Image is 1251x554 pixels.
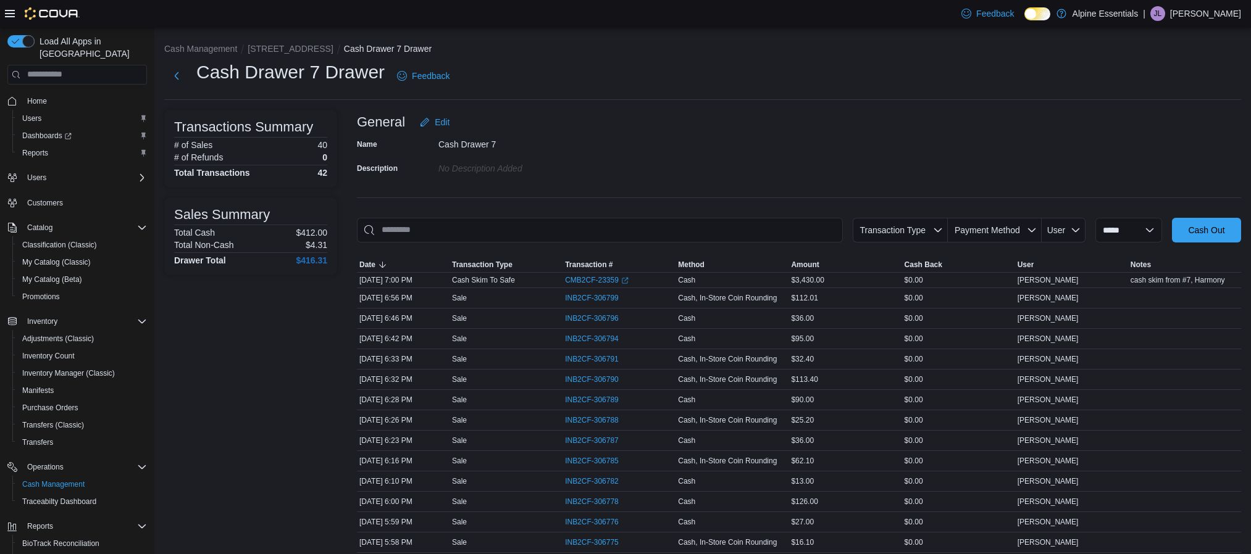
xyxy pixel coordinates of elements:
[791,415,814,425] span: $25.20
[17,289,147,304] span: Promotions
[678,260,705,270] span: Method
[678,395,695,405] span: Cash
[452,476,467,486] p: Sale
[902,372,1015,387] div: $0.00
[17,494,101,509] a: Traceabilty Dashboard
[17,349,80,363] a: Inventory Count
[956,1,1019,26] a: Feedback
[12,476,152,493] button: Cash Management
[1018,354,1079,364] span: [PERSON_NAME]
[1018,313,1079,323] span: [PERSON_NAME]
[296,255,327,265] h4: $416.31
[27,223,52,233] span: Catalog
[791,354,814,364] span: $32.40
[1018,517,1079,527] span: [PERSON_NAME]
[902,433,1015,448] div: $0.00
[853,218,948,242] button: Transaction Type
[2,518,152,535] button: Reports
[22,220,147,235] span: Catalog
[452,275,515,285] p: Cash Skim To Safe
[955,225,1020,235] span: Payment Method
[17,128,77,143] a: Dashboards
[902,515,1015,529] div: $0.00
[1024,20,1025,21] span: Dark Mode
[1170,6,1241,21] p: [PERSON_NAME]
[1018,456,1079,466] span: [PERSON_NAME]
[17,255,96,270] a: My Catalog (Classic)
[789,257,902,272] button: Amount
[357,372,450,387] div: [DATE] 6:32 PM
[27,173,46,183] span: Users
[791,476,814,486] span: $13.00
[565,476,619,486] span: INB2CF-306782
[22,420,84,430] span: Transfers (Classic)
[17,111,147,126] span: Users
[27,198,63,208] span: Customers
[565,497,619,506] span: INB2CF-306778
[565,275,629,285] a: CMB2CF-23359External link
[17,272,87,287] a: My Catalog (Beta)
[678,456,777,466] span: Cash, In-Store Coin Rounding
[22,148,48,158] span: Reports
[1018,436,1079,445] span: [PERSON_NAME]
[1131,275,1225,285] span: cash skim from #7, Harmony
[12,493,152,510] button: Traceabilty Dashboard
[791,517,814,527] span: $27.00
[357,392,450,407] div: [DATE] 6:28 PM
[678,436,695,445] span: Cash
[25,7,80,20] img: Cova
[565,311,631,326] button: INB2CF-306796
[12,347,152,365] button: Inventory Count
[27,462,64,472] span: Operations
[17,477,147,492] span: Cash Management
[565,334,619,344] span: INB2CF-306794
[1154,6,1162,21] span: JL
[22,93,147,109] span: Home
[452,354,467,364] p: Sale
[17,146,53,160] a: Reports
[174,120,313,134] h3: Transactions Summary
[452,517,467,527] p: Sale
[17,128,147,143] span: Dashboards
[1018,415,1079,425] span: [PERSON_NAME]
[791,374,818,384] span: $113.40
[17,366,120,381] a: Inventory Manager (Classic)
[22,351,75,361] span: Inventory Count
[1018,395,1079,405] span: [PERSON_NAME]
[791,334,814,344] span: $95.00
[565,494,631,509] button: INB2CF-306778
[565,453,631,468] button: INB2CF-306785
[902,257,1015,272] button: Cash Back
[22,170,147,185] span: Users
[565,517,619,527] span: INB2CF-306776
[17,536,147,551] span: BioTrack Reconciliation
[174,168,250,178] h4: Total Transactions
[174,207,270,222] h3: Sales Summary
[22,114,41,123] span: Users
[1018,275,1079,285] span: [PERSON_NAME]
[791,260,819,270] span: Amount
[17,536,104,551] a: BioTrack Reconciliation
[860,225,926,235] span: Transaction Type
[22,539,99,548] span: BioTrack Reconciliation
[1042,218,1086,242] button: User
[22,479,85,489] span: Cash Management
[357,331,450,346] div: [DATE] 6:42 PM
[2,92,152,110] button: Home
[12,254,152,271] button: My Catalog (Classic)
[17,400,147,415] span: Purchase Orders
[565,413,631,428] button: INB2CF-306788
[902,273,1015,287] div: $0.00
[678,517,695,527] span: Cash
[392,64,454,88] a: Feedback
[565,352,631,366] button: INB2CF-306791
[22,314,62,329] button: Inventory
[1018,476,1079,486] span: [PERSON_NAME]
[17,349,147,363] span: Inventory Count
[1024,7,1050,20] input: Dark Mode
[359,260,375,270] span: Date
[22,519,147,534] span: Reports
[22,403,78,413] span: Purchase Orders
[678,354,777,364] span: Cash, In-Store Coin Rounding
[452,260,513,270] span: Transaction Type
